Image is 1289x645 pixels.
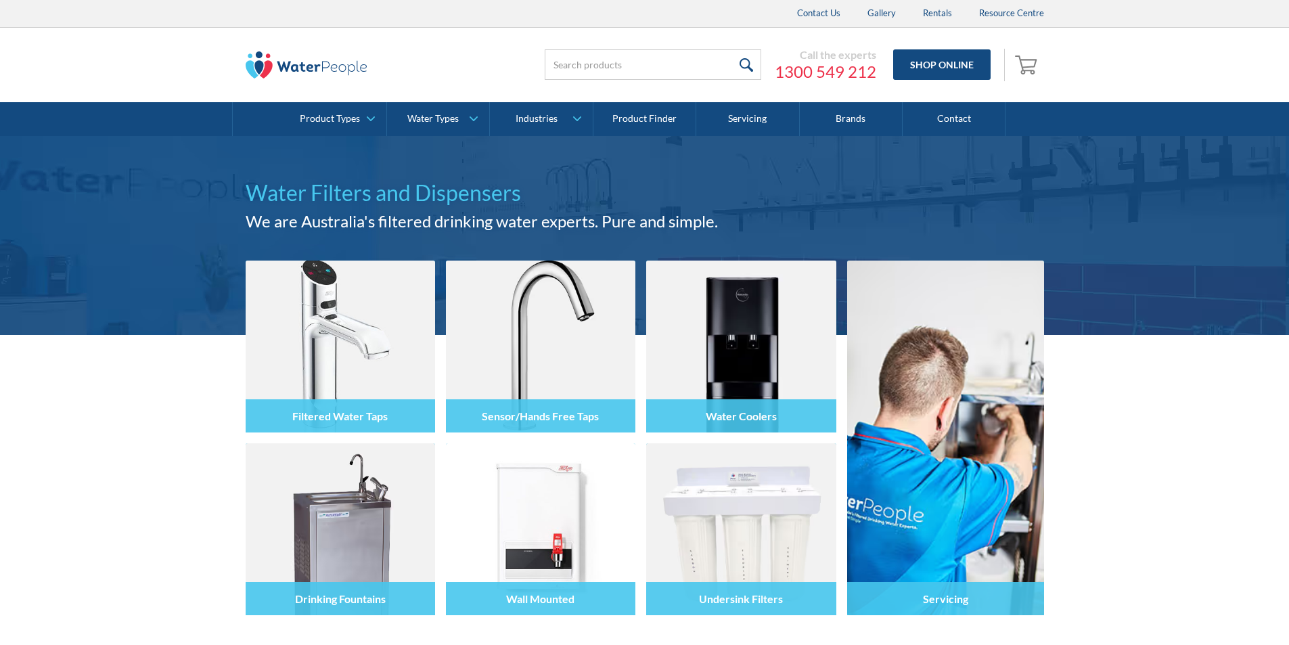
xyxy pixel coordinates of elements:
div: Water Types [407,113,459,125]
img: Drinking Fountains [246,443,435,615]
h4: Wall Mounted [506,592,574,605]
div: Product Types [300,113,360,125]
h4: Filtered Water Taps [292,409,388,422]
img: Filtered Water Taps [246,261,435,432]
div: Industries [516,113,558,125]
a: Servicing [847,261,1044,615]
a: Servicing [696,102,799,136]
a: Shop Online [893,49,991,80]
h4: Water Coolers [706,409,777,422]
img: Water Coolers [646,261,836,432]
h4: Sensor/Hands Free Taps [482,409,599,422]
h4: Drinking Fountains [295,592,386,605]
a: Industries [490,102,592,136]
a: Contact [903,102,1005,136]
div: Call the experts [775,48,876,62]
a: 1300 549 212 [775,62,876,82]
a: Open empty cart [1012,49,1044,81]
h4: Servicing [923,592,968,605]
img: shopping cart [1015,53,1041,75]
h4: Undersink Filters [699,592,783,605]
a: Water Types [387,102,489,136]
a: Product Finder [593,102,696,136]
img: The Water People [246,51,367,79]
img: Undersink Filters [646,443,836,615]
a: Brands [800,102,903,136]
img: Sensor/Hands Free Taps [446,261,635,432]
img: Wall Mounted [446,443,635,615]
a: Product Types [284,102,386,136]
input: Search products [545,49,761,80]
